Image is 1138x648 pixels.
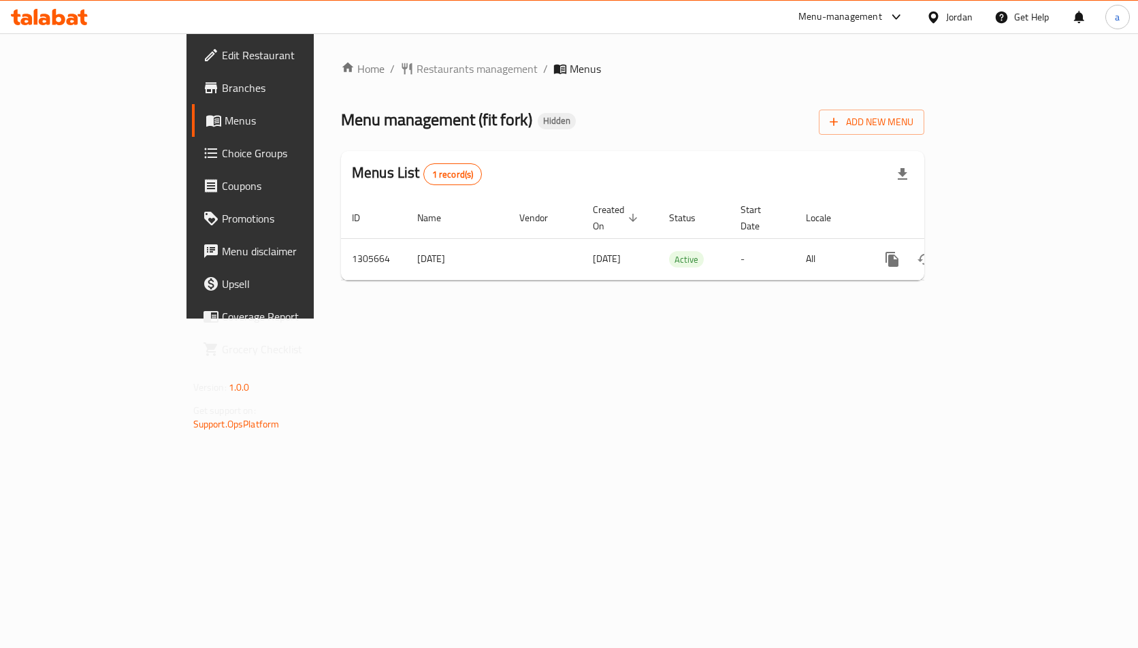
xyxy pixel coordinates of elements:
[424,168,482,181] span: 1 record(s)
[341,197,1018,280] table: enhanced table
[192,71,376,104] a: Branches
[222,210,365,227] span: Promotions
[193,415,280,433] a: Support.OpsPlatform
[222,308,365,325] span: Coverage Report
[400,61,538,77] a: Restaurants management
[417,210,459,226] span: Name
[406,238,508,280] td: [DATE]
[798,9,882,25] div: Menu-management
[352,163,482,185] h2: Menus List
[222,145,365,161] span: Choice Groups
[192,268,376,300] a: Upsell
[830,114,913,131] span: Add New Menu
[909,243,941,276] button: Change Status
[225,112,365,129] span: Menus
[865,197,1018,239] th: Actions
[192,300,376,333] a: Coverage Report
[193,378,227,396] span: Version:
[946,10,973,25] div: Jordan
[593,201,642,234] span: Created On
[341,61,924,77] nav: breadcrumb
[741,201,779,234] span: Start Date
[192,235,376,268] a: Menu disclaimer
[538,113,576,129] div: Hidden
[538,115,576,127] span: Hidden
[192,39,376,71] a: Edit Restaurant
[806,210,849,226] span: Locale
[222,80,365,96] span: Branches
[669,251,704,268] div: Active
[593,250,621,268] span: [DATE]
[519,210,566,226] span: Vendor
[222,178,365,194] span: Coupons
[543,61,548,77] li: /
[819,110,924,135] button: Add New Menu
[192,137,376,169] a: Choice Groups
[570,61,601,77] span: Menus
[192,333,376,366] a: Grocery Checklist
[192,169,376,202] a: Coupons
[876,243,909,276] button: more
[1115,10,1120,25] span: a
[193,402,256,419] span: Get support on:
[795,238,865,280] td: All
[886,158,919,191] div: Export file
[423,163,483,185] div: Total records count
[390,61,395,77] li: /
[730,238,795,280] td: -
[352,210,378,226] span: ID
[341,104,532,135] span: Menu management ( fit fork )
[222,276,365,292] span: Upsell
[192,104,376,137] a: Menus
[669,210,713,226] span: Status
[222,243,365,259] span: Menu disclaimer
[229,378,250,396] span: 1.0.0
[222,341,365,357] span: Grocery Checklist
[417,61,538,77] span: Restaurants management
[222,47,365,63] span: Edit Restaurant
[192,202,376,235] a: Promotions
[669,252,704,268] span: Active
